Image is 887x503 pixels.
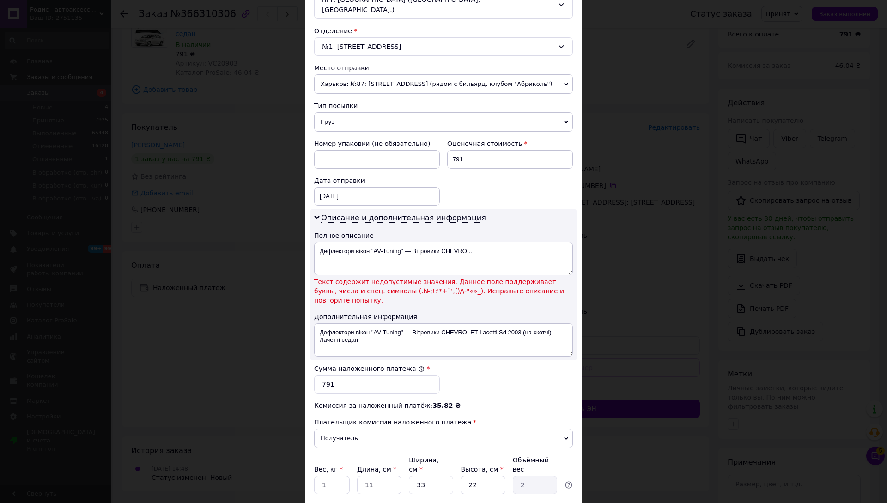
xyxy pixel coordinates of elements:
label: Сумма наложенного платежа [314,365,425,372]
span: Получатель [314,429,573,448]
div: Дополнительная информация [314,312,573,321]
span: Место отправки [314,64,369,72]
div: Дата отправки [314,176,440,185]
div: Оценочная стоимость [447,139,573,148]
textarea: Дефлектори вікон "AV-Tuning" — Вітровики CHEVROLET Lacetti Sd 2003 (на скотчі) Лачетті седан [314,323,573,357]
textarea: Дефлектори вікон "AV-Tuning" — Вітровики CHEVRO... [314,242,573,275]
label: Высота, см [461,466,503,473]
label: Длина, см [357,466,396,473]
span: Груз [314,112,573,132]
span: Текст содержит недопустимые значения. Данное поле поддерживает буквы, числа и спец. символы (.№;!... [314,277,573,305]
label: Ширина, см [409,456,438,473]
span: Тип посылки [314,102,358,109]
div: №1: [STREET_ADDRESS] [314,37,573,56]
span: Описание и дополнительная информация [321,213,486,223]
div: Комиссия за наложенный платёж: [314,401,573,410]
span: Плательщик комиссии наложенного платежа [314,418,471,426]
label: Вес, кг [314,466,343,473]
div: Полное описание [314,231,573,240]
span: Харьков: №87: [STREET_ADDRESS] (рядом с бильярд. клубом "Абриколь") [314,74,573,94]
span: 35.82 ₴ [432,402,461,409]
div: Объёмный вес [513,455,557,474]
div: Отделение [314,26,573,36]
div: Номер упаковки (не обязательно) [314,139,440,148]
